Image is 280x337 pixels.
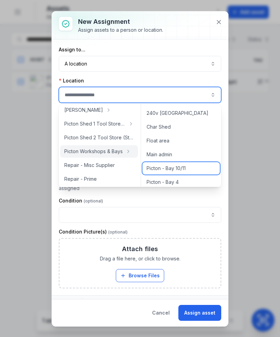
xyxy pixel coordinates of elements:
[59,228,128,235] label: Condition Picture(s)
[59,56,221,72] button: A location
[52,296,228,309] button: Assets1
[64,162,115,169] span: Repair - Misc Supplier
[178,305,221,321] button: Assign asset
[147,137,169,144] span: Float area
[78,17,163,27] h3: New assignment
[64,176,97,182] span: Repair - Prime
[59,298,86,307] span: Assets
[146,305,176,321] button: Cancel
[147,123,171,130] span: Char Shed
[64,120,125,127] span: Picton Shed 1 Tool Store (Storage)
[59,197,103,204] label: Condition
[147,151,172,158] span: Main admin
[59,46,85,53] label: Assign to...
[147,110,208,117] span: 240v [GEOGRAPHIC_DATA]
[116,269,164,282] button: Browse Files
[78,27,163,33] div: Assign assets to a person or location.
[100,255,180,262] span: Drag a file here, or click to browse.
[78,298,86,307] div: 1
[64,107,103,113] span: [PERSON_NAME]
[59,77,84,84] label: Location
[64,134,134,141] span: Picton Shed 2 Tool Store (Storage)
[147,165,186,172] span: Picton - Bay 10/11
[64,148,123,155] span: Picton Workshops & Bays
[122,244,158,254] h3: Attach files
[147,179,179,186] span: Picton - Bay 4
